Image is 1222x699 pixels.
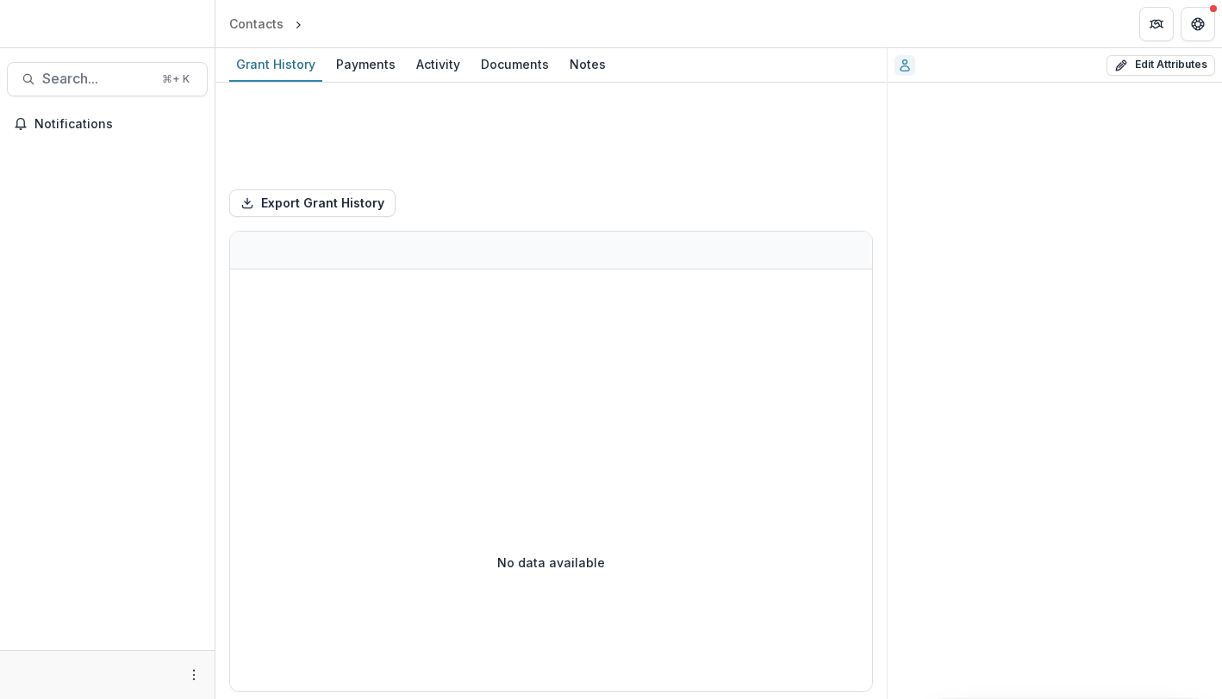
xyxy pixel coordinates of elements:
[563,52,613,77] div: Notes
[474,48,556,82] a: Documents
[222,11,290,36] a: Contacts
[42,71,152,87] span: Search...
[222,11,379,36] nav: breadcrumb
[229,15,284,33] div: Contacts
[563,48,613,82] a: Notes
[409,52,467,77] div: Activity
[329,52,402,77] div: Payments
[229,52,322,77] div: Grant History
[1181,7,1215,41] button: Get Help
[159,70,193,89] div: ⌘ + K
[34,117,201,132] span: Notifications
[1139,7,1174,41] button: Partners
[7,110,208,138] button: Notifications
[229,48,322,82] a: Grant History
[409,48,467,82] a: Activity
[497,554,605,572] p: No data available
[474,52,556,77] div: Documents
[229,189,396,217] button: Export Grant History
[184,665,204,685] button: More
[1107,55,1215,76] button: Edit Attributes
[329,48,402,82] a: Payments
[7,62,208,96] button: Search...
